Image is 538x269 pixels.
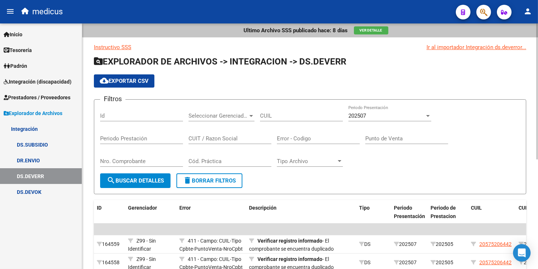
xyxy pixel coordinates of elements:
[4,62,27,70] span: Padrón
[183,177,236,184] span: Borrar Filtros
[479,259,512,265] span: 20575206442
[394,205,425,219] span: Periodo Presentación
[189,113,248,119] span: Seleccionar Gerenciador
[431,240,465,248] div: 202505
[359,240,388,248] div: DS
[427,43,526,51] div: Ir al importador Integración ds.deverror...
[257,238,322,244] strong: Verificar registro informado
[4,109,62,117] span: Explorador de Archivos
[176,200,246,224] datatable-header-cell: Error
[359,205,370,211] span: Tipo
[100,173,171,188] button: Buscar Detalles
[125,200,176,224] datatable-header-cell: Gerenciador
[97,205,102,211] span: ID
[4,78,72,86] span: Integración (discapacidad)
[4,93,70,102] span: Prestadores / Proveedores
[249,205,277,211] span: Descripción
[471,205,482,211] span: CUIL
[249,238,334,252] span: - El comprobante se encuentra duplicado
[431,205,456,219] span: Periodo de Prestacion
[100,76,109,85] mat-icon: cloud_download
[244,26,348,34] p: Ultimo Archivo SSS publicado hace: 8 días
[94,74,154,88] button: Exportar CSV
[348,113,366,119] span: 202507
[391,200,428,224] datatable-header-cell: Periodo Presentación
[128,205,157,211] span: Gerenciador
[431,258,465,267] div: 202505
[277,158,336,165] span: Tipo Archivo
[107,176,116,185] mat-icon: search
[246,200,356,224] datatable-header-cell: Descripción
[257,256,322,262] strong: Verificar registro informado
[97,240,122,248] div: 164559
[523,7,532,16] mat-icon: person
[394,240,425,248] div: 202507
[183,176,192,185] mat-icon: delete
[356,200,391,224] datatable-header-cell: Tipo
[97,258,122,267] div: 164558
[360,28,383,32] span: Ver Detalle
[513,244,531,262] div: Open Intercom Messenger
[479,241,512,247] span: 20575206442
[4,30,22,38] span: Inicio
[468,200,516,224] datatable-header-cell: CUIL
[176,173,242,188] button: Borrar Filtros
[394,258,425,267] div: 202507
[100,78,149,84] span: Exportar CSV
[94,200,125,224] datatable-header-cell: ID
[100,94,125,104] h3: Filtros
[128,238,156,252] span: Z99 - Sin Identificar
[94,56,346,67] span: EXPLORADOR DE ARCHIVOS -> INTEGRACION -> DS.DEVERR
[94,44,131,51] a: Instructivo SSS
[428,200,468,224] datatable-header-cell: Periodo de Prestacion
[179,238,243,252] span: 411 - Campo: CUIL-Tipo Cpbte-PuntoVenta-NroCpbt
[107,177,164,184] span: Buscar Detalles
[6,7,15,16] mat-icon: menu
[359,258,388,267] div: DS
[179,205,191,211] span: Error
[354,26,388,34] button: Ver Detalle
[4,46,32,54] span: Tesorería
[32,4,63,20] span: medicus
